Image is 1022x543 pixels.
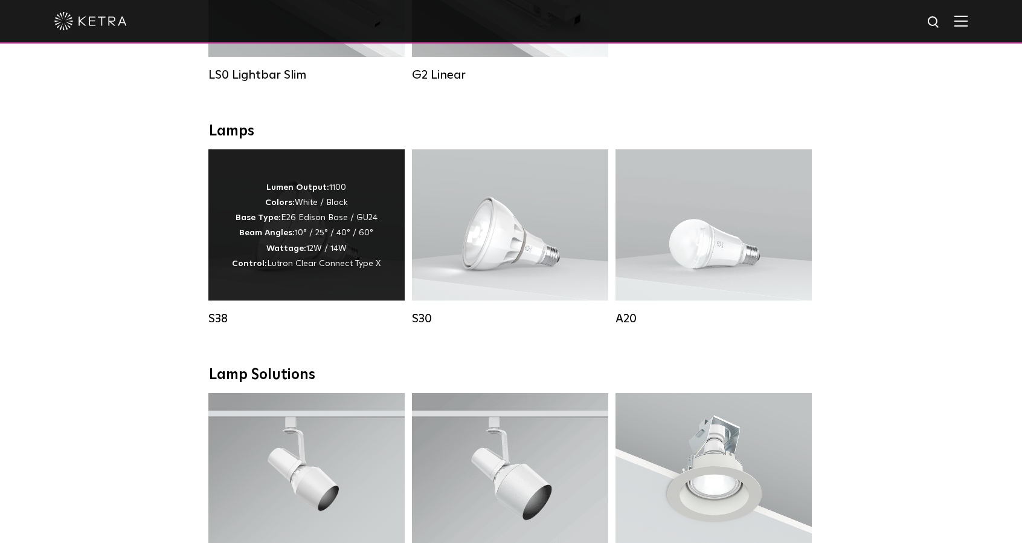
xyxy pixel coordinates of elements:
div: LS0 Lightbar Slim [208,68,405,82]
strong: Wattage: [266,244,306,253]
img: Hamburger%20Nav.svg [954,15,968,27]
strong: Colors: [265,198,295,207]
strong: Control: [232,259,267,268]
a: S38 Lumen Output:1100Colors:White / BlackBase Type:E26 Edison Base / GU24Beam Angles:10° / 25° / ... [208,149,405,326]
span: Lutron Clear Connect Type X [267,259,381,268]
p: 1100 White / Black E26 Edison Base / GU24 10° / 25° / 40° / 60° 12W / 14W [232,180,381,271]
div: Lamp Solutions [209,366,813,384]
div: Lamps [209,123,813,140]
div: S38 [208,311,405,326]
a: S30 Lumen Output:1100Colors:White / BlackBase Type:E26 Edison Base / GU24Beam Angles:15° / 25° / ... [412,149,608,326]
div: S30 [412,311,608,326]
strong: Base Type: [236,213,281,222]
div: A20 [615,311,812,326]
img: ketra-logo-2019-white [54,12,127,30]
strong: Lumen Output: [266,183,329,192]
div: G2 Linear [412,68,608,82]
img: search icon [927,15,942,30]
strong: Beam Angles: [239,229,295,237]
a: A20 Lumen Output:600 / 800Colors:White / BlackBase Type:E26 Edison Base / GU24Beam Angles:Omni-Di... [615,149,812,326]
